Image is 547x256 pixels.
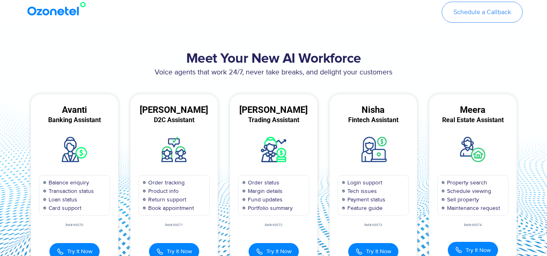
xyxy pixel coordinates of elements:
[130,116,218,124] div: D2C Assistant
[47,204,81,212] span: Card support
[442,2,523,23] a: Schedule a Callback
[146,178,185,187] span: Order tracking
[146,195,186,204] span: Return support
[345,187,377,195] span: Tech issues
[246,178,279,187] span: Order status
[445,187,491,195] span: Schedule viewing
[246,195,283,204] span: Fund updates
[453,9,511,15] span: Schedule a Callback
[31,106,118,114] div: Avanti
[355,247,363,256] img: Call Icon
[330,224,417,227] div: Ref#:90073
[47,187,94,195] span: Transaction status
[25,51,523,67] h2: Meet Your New AI Workforce
[246,187,283,195] span: Margin details
[445,204,500,212] span: Maintenance request
[330,116,417,124] div: Fintech Assistant
[146,187,179,195] span: Product info
[429,116,517,124] div: Real Estate Assistant
[230,224,317,227] div: Ref#:90072
[130,224,218,227] div: Ref#:90071
[67,247,92,256] span: Try It Now
[345,178,382,187] span: Login support
[230,106,317,114] div: [PERSON_NAME]
[47,195,77,204] span: Loan status
[47,178,89,187] span: Balance enquiry
[31,224,118,227] div: Ref#:90070
[455,246,462,254] img: Call Icon
[429,106,517,114] div: Meera
[366,247,391,256] span: Try It Now
[445,178,487,187] span: Property search
[31,116,118,124] div: Banking Assistant
[345,204,383,212] span: Feature guide
[156,247,164,256] img: Call Icon
[466,246,491,254] span: Try It Now
[246,204,293,212] span: Portfolio summary
[57,247,64,256] img: Call Icon
[256,247,263,256] img: Call Icon
[429,224,517,227] div: Ref#:90074
[130,106,218,114] div: [PERSON_NAME]
[167,247,192,256] span: Try It Now
[146,204,194,212] span: Book appointment
[230,116,317,124] div: Trading Assistant
[445,195,479,204] span: Sell property
[330,106,417,114] div: Nisha
[345,195,385,204] span: Payment status
[266,247,292,256] span: Try It Now
[25,67,523,78] p: Voice agents that work 24/7, never take breaks, and delight your customers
